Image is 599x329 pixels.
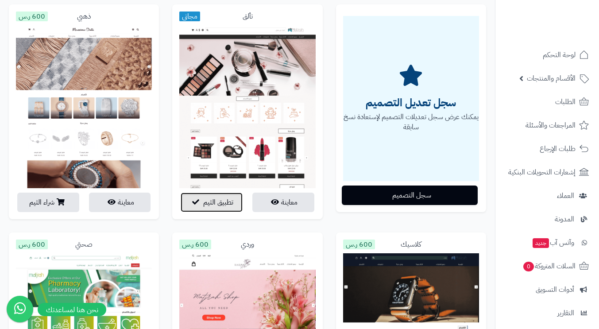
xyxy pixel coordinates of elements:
span: تطبيق الثيم [203,197,233,208]
a: طلبات الإرجاع [501,138,594,159]
button: معاينة [89,193,151,212]
button: شراء الثيم [17,193,79,212]
a: الطلبات [501,91,594,112]
span: الأقسام والمنتجات [527,72,576,85]
a: المراجعات والأسئلة [501,115,594,136]
span: السلات المتروكة [522,260,576,272]
a: المدونة [501,209,594,230]
div: تألق [179,12,315,22]
div: وردي [179,240,315,250]
a: التقارير [501,302,594,324]
span: 600 ر.س [343,240,375,249]
span: الطلبات [555,96,576,108]
span: العملاء [557,190,574,202]
a: السلات المتروكة0 [501,255,594,277]
span: وآتس آب [532,236,574,249]
a: وآتس آبجديد [501,232,594,253]
span: 600 ر.س [179,240,211,249]
span: مجاني [179,12,200,21]
button: معاينة [252,193,314,212]
span: 600 ر.س [16,12,48,21]
span: المراجعات والأسئلة [526,119,576,132]
button: تطبيق الثيم [181,193,243,212]
div: صحتي [16,240,152,250]
div: كلاسيك [343,240,479,250]
h2: سجل تعديل التصميم [343,94,479,112]
span: المدونة [555,213,574,225]
a: أدوات التسويق [501,279,594,300]
span: التقارير [557,307,574,319]
a: إشعارات التحويلات البنكية [501,162,594,183]
span: لوحة التحكم [543,49,576,61]
span: طلبات الإرجاع [540,143,576,155]
span: إشعارات التحويلات البنكية [508,166,576,178]
span: جديد [533,238,549,248]
span: 0 [523,262,534,272]
div: يمكنك عرض سجل تعديلات التصميم لإستعادة نسخ سابقة [343,16,479,181]
button: سجل التصميم [342,186,478,205]
div: ذهبي [16,12,152,22]
img: logo-2.png [539,18,591,37]
a: لوحة التحكم [501,44,594,66]
span: 600 ر.س [16,240,48,249]
a: العملاء [501,185,594,206]
span: أدوات التسويق [536,283,574,296]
